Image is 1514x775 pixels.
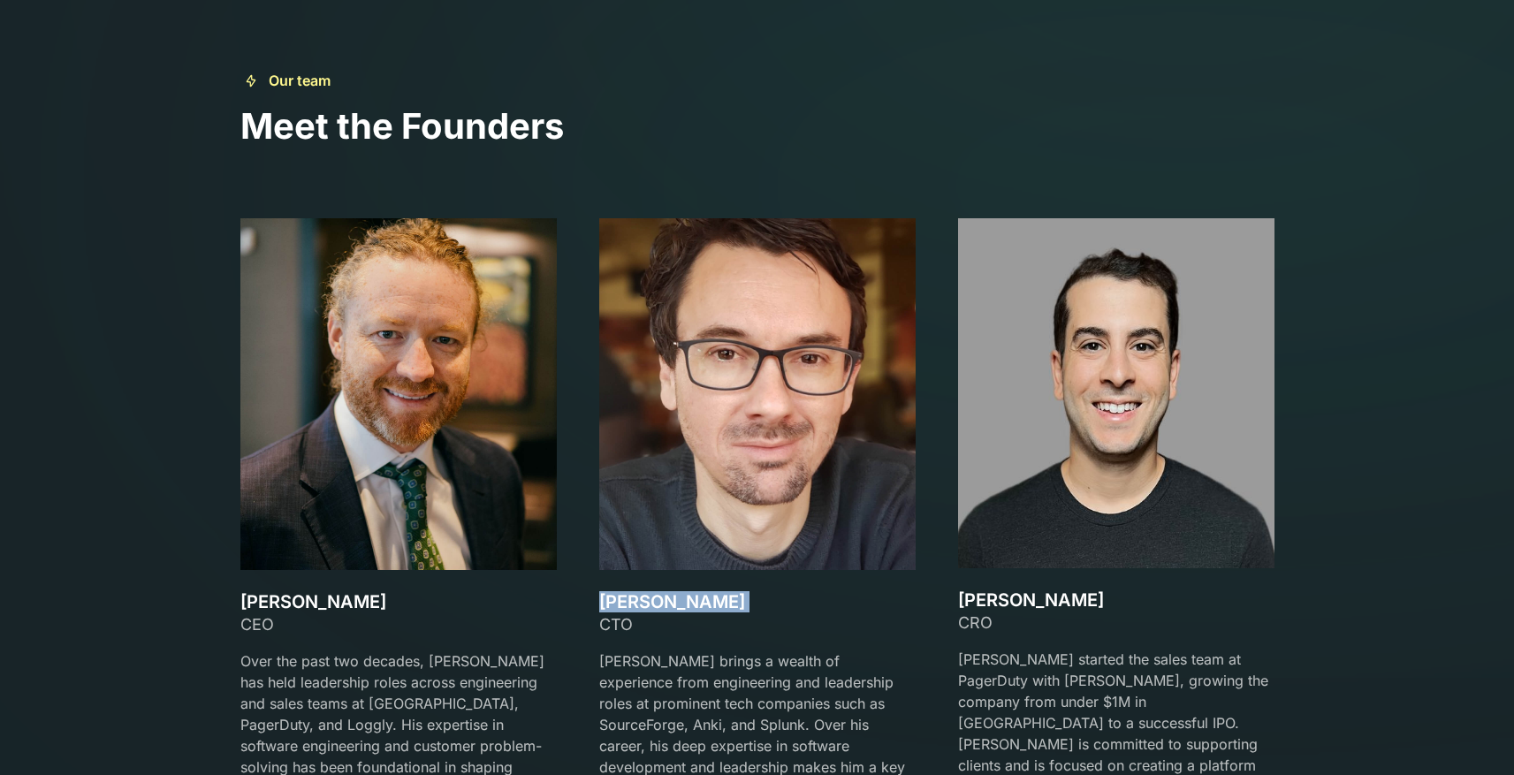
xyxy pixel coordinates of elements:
[240,218,557,570] img: team
[240,591,557,612] h3: [PERSON_NAME]
[1426,690,1514,775] iframe: Chat Widget
[599,218,916,570] img: team
[599,591,916,612] h3: [PERSON_NAME]
[958,589,1274,611] h3: [PERSON_NAME]
[599,612,916,636] div: CTO
[958,611,1274,634] div: CRO
[958,218,1274,568] img: team
[240,105,1274,148] h2: Meet the Founders
[269,70,331,91] div: Our team
[240,612,557,636] div: CEO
